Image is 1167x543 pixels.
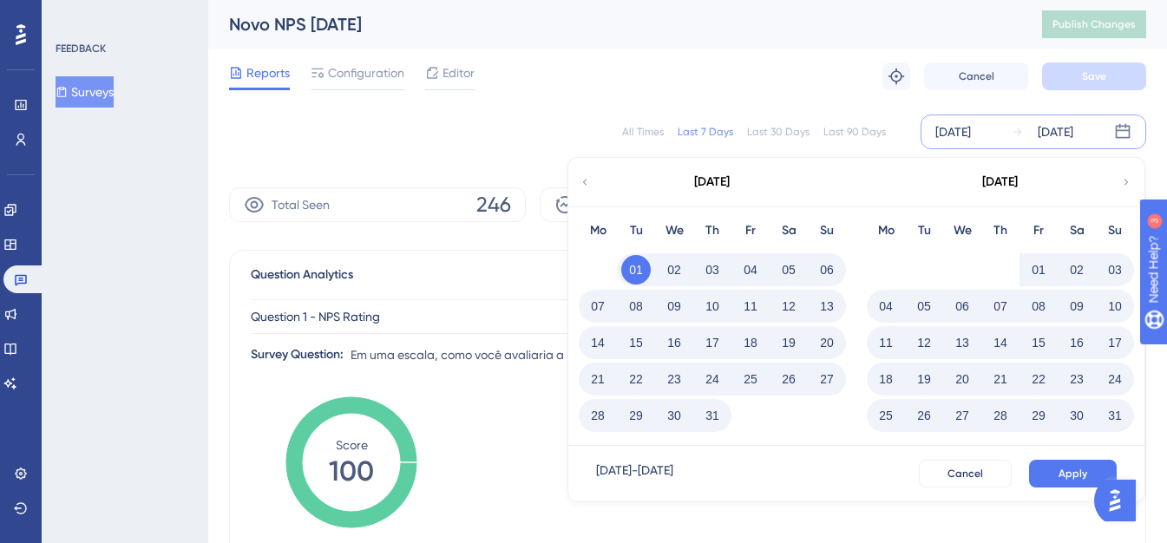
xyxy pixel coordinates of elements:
[272,194,330,215] span: Total Seen
[1100,255,1130,285] button: 03
[693,220,731,241] div: Th
[659,364,689,394] button: 23
[774,364,803,394] button: 26
[774,328,803,357] button: 19
[698,291,727,321] button: 10
[1062,255,1092,285] button: 02
[871,401,901,430] button: 25
[981,220,1019,241] div: Th
[621,328,651,357] button: 15
[1029,460,1117,487] button: Apply
[698,328,727,357] button: 17
[812,328,842,357] button: 20
[919,460,1012,487] button: Cancel
[1062,328,1092,357] button: 16
[924,62,1028,90] button: Cancel
[621,291,651,321] button: 08
[909,328,939,357] button: 12
[986,401,1015,430] button: 28
[959,69,994,83] span: Cancel
[1062,291,1092,321] button: 09
[812,291,842,321] button: 13
[1052,17,1136,31] span: Publish Changes
[770,220,808,241] div: Sa
[583,328,613,357] button: 14
[56,76,114,108] button: Surveys
[1038,121,1073,142] div: [DATE]
[336,438,368,452] tspan: Score
[351,344,737,365] span: Em uma escala, como você avaliaria a sua experiência com o Smark?
[736,255,765,285] button: 04
[986,291,1015,321] button: 07
[1100,364,1130,394] button: 24
[583,291,613,321] button: 07
[909,364,939,394] button: 19
[736,328,765,357] button: 18
[812,255,842,285] button: 06
[935,121,971,142] div: [DATE]
[1100,291,1130,321] button: 10
[659,255,689,285] button: 02
[986,364,1015,394] button: 21
[808,220,846,241] div: Su
[698,255,727,285] button: 03
[736,364,765,394] button: 25
[823,125,886,139] div: Last 90 Days
[121,9,126,23] div: 3
[1042,10,1146,38] button: Publish Changes
[871,364,901,394] button: 18
[659,291,689,321] button: 09
[1082,69,1106,83] span: Save
[1062,364,1092,394] button: 23
[583,364,613,394] button: 21
[246,62,290,83] span: Reports
[947,401,977,430] button: 27
[41,4,108,25] span: Need Help?
[1059,467,1087,481] span: Apply
[909,291,939,321] button: 05
[476,191,511,219] span: 246
[731,220,770,241] div: Fr
[621,364,651,394] button: 22
[621,255,651,285] button: 01
[698,401,727,430] button: 31
[947,364,977,394] button: 20
[56,42,106,56] div: FEEDBACK
[1024,255,1053,285] button: 01
[909,401,939,430] button: 26
[867,220,905,241] div: Mo
[1062,401,1092,430] button: 30
[871,291,901,321] button: 04
[329,455,374,487] tspan: 100
[1100,401,1130,430] button: 31
[622,125,664,139] div: All Times
[1100,328,1130,357] button: 17
[1042,62,1146,90] button: Save
[678,125,733,139] div: Last 7 Days
[747,125,810,139] div: Last 30 Days
[251,344,344,365] div: Survey Question:
[1024,328,1053,357] button: 15
[1024,364,1053,394] button: 22
[736,291,765,321] button: 11
[251,306,380,327] span: Question 1 - NPS Rating
[596,460,673,487] div: [DATE] - [DATE]
[694,172,730,193] div: [DATE]
[871,328,901,357] button: 11
[986,328,1015,357] button: 14
[621,401,651,430] button: 29
[1058,220,1096,241] div: Sa
[251,299,598,334] button: Question 1 - NPS Rating
[443,62,475,83] span: Editor
[943,220,981,241] div: We
[659,328,689,357] button: 16
[774,255,803,285] button: 05
[774,291,803,321] button: 12
[583,401,613,430] button: 28
[947,328,977,357] button: 13
[947,291,977,321] button: 06
[947,467,983,481] span: Cancel
[229,12,999,36] div: Novo NPS [DATE]
[812,364,842,394] button: 27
